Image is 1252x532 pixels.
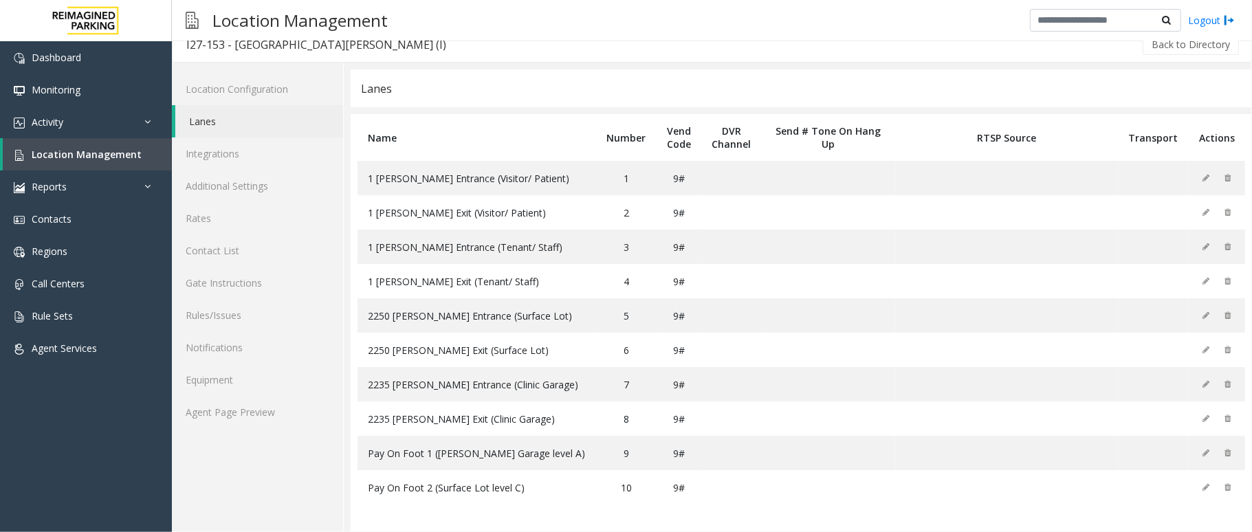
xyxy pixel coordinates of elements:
span: Rule Sets [32,309,73,322]
span: Agent Services [32,342,97,355]
span: Activity [32,115,63,129]
td: 9 [596,436,656,470]
th: Number [596,114,656,161]
h3: Location Management [206,3,395,37]
span: 1 [PERSON_NAME] Entrance (Visitor/ Patient) [368,172,569,185]
img: 'icon' [14,247,25,258]
a: Location Configuration [172,73,343,105]
span: 2235 [PERSON_NAME] Entrance (Clinic Garage) [368,378,578,391]
div: Lanes [361,80,392,98]
td: 9# [657,470,701,505]
td: 9# [657,367,701,401]
span: Pay On Foot 1 ([PERSON_NAME] Garage level A) [368,447,585,460]
span: Dashboard [32,51,81,64]
span: Location Management [32,148,142,161]
td: 8 [596,401,656,436]
span: Contacts [32,212,72,225]
td: 9# [657,333,701,367]
span: 1 [PERSON_NAME] Entrance (Tenant/ Staff) [368,241,562,254]
button: Back to Directory [1143,34,1239,55]
td: 9# [657,195,701,230]
img: pageIcon [186,3,199,37]
td: 10 [596,470,656,505]
span: 1 [PERSON_NAME] Exit (Tenant/ Staff) [368,275,539,288]
a: Gate Instructions [172,267,343,299]
td: 2 [596,195,656,230]
a: Logout [1188,13,1235,27]
td: 9# [657,230,701,264]
div: I27-153 - [GEOGRAPHIC_DATA][PERSON_NAME] (I) [186,36,446,54]
th: Actions [1189,114,1245,161]
td: 4 [596,264,656,298]
td: 9# [657,436,701,470]
a: Location Management [3,138,172,170]
img: 'icon' [14,118,25,129]
td: 9# [657,401,701,436]
img: 'icon' [14,344,25,355]
td: 7 [596,367,656,401]
th: Transport [1119,114,1189,161]
img: 'icon' [14,182,25,193]
img: 'icon' [14,85,25,96]
span: 2235 [PERSON_NAME] Exit (Clinic Garage) [368,412,555,425]
span: Call Centers [32,277,85,290]
th: Send # Tone On Hang Up [761,114,895,161]
th: DVR Channel [701,114,761,161]
img: 'icon' [14,279,25,290]
a: Notifications [172,331,343,364]
a: Equipment [172,364,343,396]
img: 'icon' [14,150,25,161]
img: 'icon' [14,311,25,322]
span: 2250 [PERSON_NAME] Exit (Surface Lot) [368,344,549,357]
span: Monitoring [32,83,80,96]
td: 5 [596,298,656,333]
img: 'icon' [14,53,25,64]
td: 9# [657,298,701,333]
span: 1 [PERSON_NAME] Exit (Visitor/ Patient) [368,206,546,219]
span: 2250 [PERSON_NAME] Entrance (Surface Lot) [368,309,572,322]
a: Integrations [172,137,343,170]
a: Rates [172,202,343,234]
a: Agent Page Preview [172,396,343,428]
td: 6 [596,333,656,367]
a: Rules/Issues [172,299,343,331]
span: Pay On Foot 2 (Surface Lot level C) [368,481,525,494]
a: Additional Settings [172,170,343,202]
span: Reports [32,180,67,193]
td: 9# [657,264,701,298]
th: Name [358,114,596,161]
a: Lanes [175,105,343,137]
td: 9# [657,161,701,195]
span: Regions [32,245,67,258]
th: Vend Code [657,114,701,161]
td: 1 [596,161,656,195]
img: logout [1224,13,1235,27]
a: Contact List [172,234,343,267]
td: 3 [596,230,656,264]
th: RTSP Source [895,114,1118,161]
img: 'icon' [14,214,25,225]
